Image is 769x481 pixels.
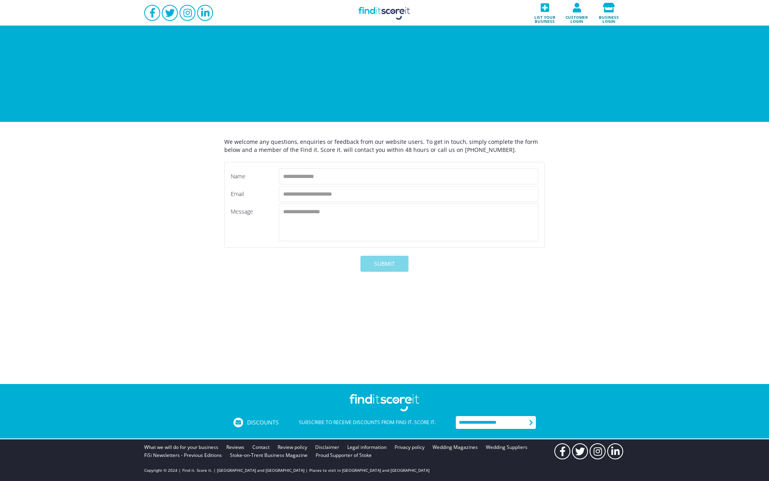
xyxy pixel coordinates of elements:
p: Copyright © 2024 | Find it. Score it. | [GEOGRAPHIC_DATA] and [GEOGRAPHIC_DATA] | Places to visit... [144,467,429,473]
a: Contact [252,443,270,451]
div: Subscribe to receive discounts from Find it. Score it. [279,418,456,427]
a: Review policy [278,443,307,451]
a: Proud Supporter of Stoke [316,451,372,459]
div: Message [231,204,279,241]
a: Stoke-on-Trent Business Magazine [230,451,308,459]
div: Name [231,168,279,184]
a: Privacy policy [395,443,425,451]
span: Discounts [247,420,279,425]
span: Business login [595,12,622,23]
a: Reviews [226,443,244,451]
a: Wedding Suppliers [486,443,527,451]
a: FiSi Newsletters - Previous Editions [144,451,222,459]
span: We welcome any questions, enquiries or feedback from our website users. To get in touch, simply c... [224,138,538,154]
a: Legal information [347,443,387,451]
a: Wedding Magazines [433,443,478,451]
span: List your business [531,12,558,23]
a: Customer login [561,0,593,26]
a: Disclaimer [315,443,339,451]
div: Email [231,186,279,202]
a: What we will do for your business [144,443,218,451]
span: Customer login [563,12,590,23]
a: Business login [593,0,625,26]
a: List your business [529,0,561,26]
